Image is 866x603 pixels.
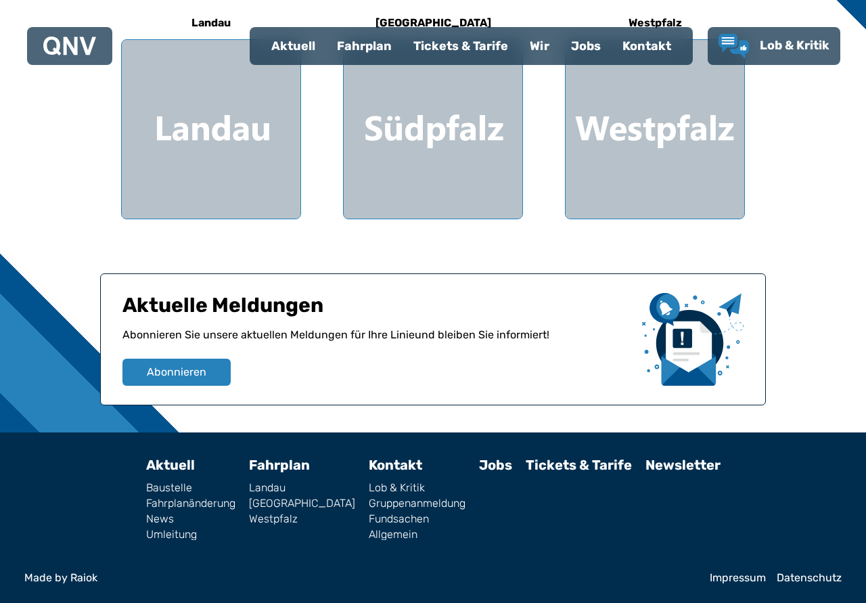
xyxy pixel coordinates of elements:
a: QNV Logo [43,32,96,60]
a: Tickets & Tarife [526,457,632,473]
a: [GEOGRAPHIC_DATA] [249,498,355,509]
a: [GEOGRAPHIC_DATA] Region Südpfalz [343,7,523,219]
a: Aktuell [146,457,195,473]
h6: Landau [186,12,236,34]
a: Jobs [560,28,612,64]
a: Newsletter [645,457,721,473]
h1: Aktuelle Meldungen [122,293,631,327]
a: Datenschutz [777,573,842,583]
a: Landau Region Landau [121,7,301,219]
a: Aktuell [260,28,326,64]
a: Tickets & Tarife [403,28,519,64]
a: Lob & Kritik [369,483,465,493]
a: Fundsachen [369,514,465,524]
h6: [GEOGRAPHIC_DATA] [370,12,497,34]
a: Landau [249,483,355,493]
a: Umleitung [146,529,235,540]
a: Kontakt [612,28,682,64]
a: Jobs [479,457,512,473]
a: Westpfalz [249,514,355,524]
span: Lob & Kritik [760,38,829,53]
a: Wir [519,28,560,64]
p: Abonnieren Sie unsere aktuellen Meldungen für Ihre Linie und bleiben Sie informiert! [122,327,631,359]
a: Baustelle [146,483,235,493]
a: Westpfalz Region Westpfalz [565,7,745,219]
span: Abonnieren [147,364,206,380]
a: Gruppenanmeldung [369,498,465,509]
a: Kontakt [369,457,422,473]
a: News [146,514,235,524]
a: Fahrplan [326,28,403,64]
img: newsletter [642,293,744,386]
a: Made by Raiok [24,573,699,583]
a: Impressum [710,573,766,583]
a: Fahrplan [249,457,310,473]
a: Fahrplanänderung [146,498,235,509]
a: Allgemein [369,529,465,540]
img: QNV Logo [43,37,96,55]
a: Lob & Kritik [719,34,829,58]
button: Abonnieren [122,359,231,386]
h6: Westpfalz [623,12,687,34]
